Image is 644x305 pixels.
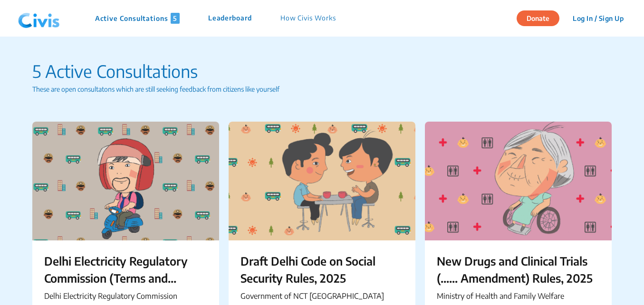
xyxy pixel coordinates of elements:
[32,84,612,94] p: These are open consultatons which are still seeking feedback from citizens like yourself
[437,290,600,302] p: Ministry of Health and Family Welfare
[567,11,630,26] button: Log In / Sign Up
[95,13,180,24] p: Active Consultations
[437,252,600,286] p: New Drugs and Clinical Trials (...... Amendment) Rules, 2025
[208,13,252,24] p: Leaderboard
[32,58,612,84] p: 5 Active Consultations
[240,290,404,302] p: Government of NCT [GEOGRAPHIC_DATA]
[517,13,567,22] a: Donate
[171,13,180,24] span: 5
[280,13,336,24] p: How Civis Works
[44,290,207,302] p: Delhi Electricity Regulatory Commission
[14,4,64,33] img: navlogo.png
[44,252,207,286] p: Delhi Electricity Regulatory Commission (Terms and Conditions for Determination of Tariff) (Secon...
[240,252,404,286] p: Draft Delhi Code on Social Security Rules, 2025
[517,10,559,26] button: Donate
